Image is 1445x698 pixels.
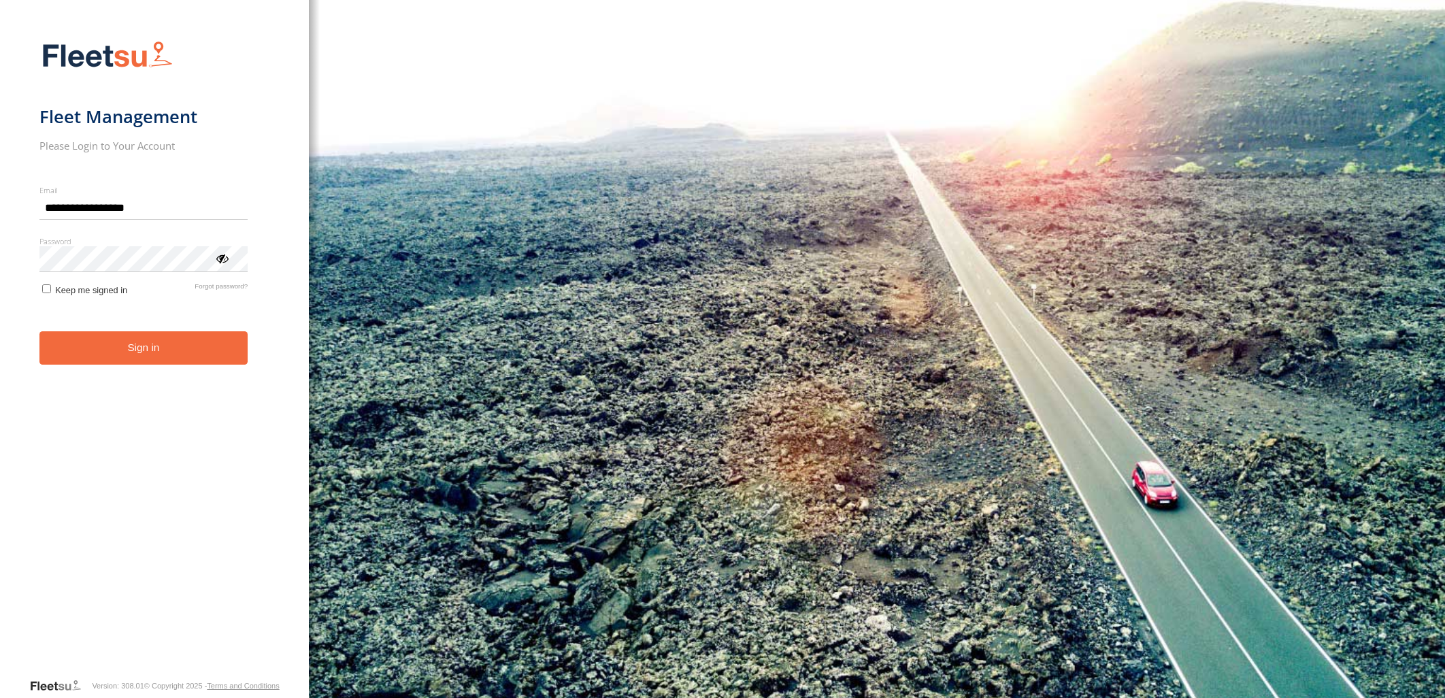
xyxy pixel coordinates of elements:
[207,682,279,690] a: Terms and Conditions
[92,682,144,690] div: Version: 308.01
[29,679,92,693] a: Visit our Website
[55,285,127,295] span: Keep me signed in
[39,185,248,195] label: Email
[39,331,248,365] button: Sign in
[215,251,229,265] div: ViewPassword
[42,284,51,293] input: Keep me signed in
[39,105,248,128] h1: Fleet Management
[39,236,248,246] label: Password
[39,139,248,152] h2: Please Login to Your Account
[39,33,270,678] form: main
[39,38,176,73] img: Fleetsu
[195,282,248,295] a: Forgot password?
[144,682,280,690] div: © Copyright 2025 -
